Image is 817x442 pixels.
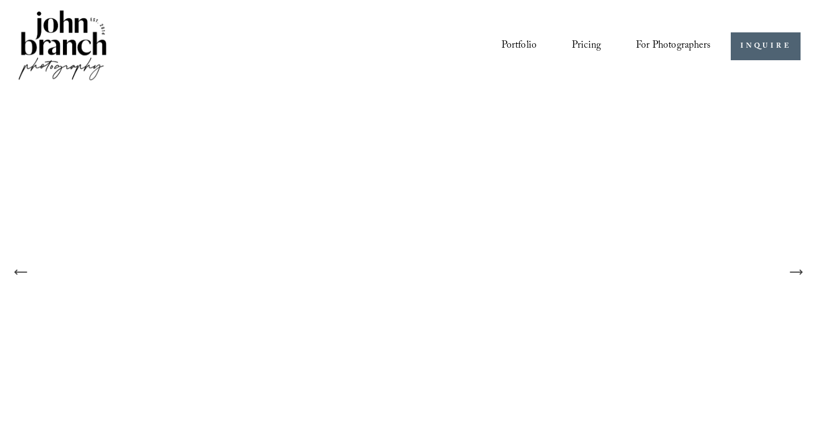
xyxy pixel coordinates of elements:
a: folder dropdown [636,36,710,57]
button: Previous Slide [9,260,33,285]
img: John Branch IV Photography [16,8,108,85]
a: Portfolio [502,36,537,57]
a: Pricing [572,36,601,57]
span: For Photographers [636,37,710,56]
button: Next Slide [784,260,808,285]
a: INQUIRE [731,32,801,60]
